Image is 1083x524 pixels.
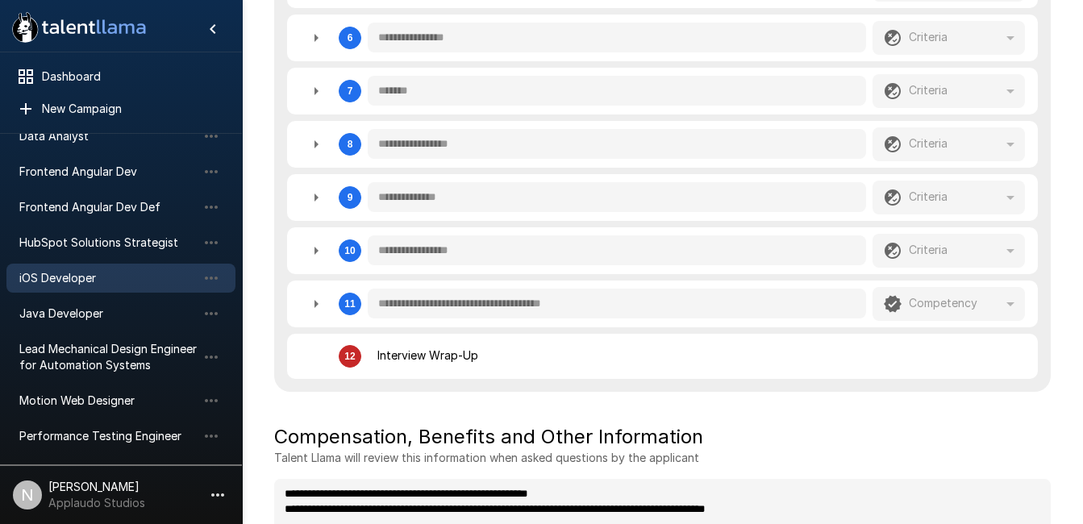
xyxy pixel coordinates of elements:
p: Criteria [909,189,948,205]
div: 8 [348,139,353,150]
p: Criteria [909,82,948,98]
div: 10 [344,245,355,256]
p: Competency [909,295,977,311]
p: Criteria [909,242,948,258]
div: 6 [287,15,1038,61]
p: Criteria [909,29,948,45]
p: Talent Llama will review this information when asked questions by the applicant [274,450,1051,466]
p: Interview Wrap-Up [377,347,478,364]
div: 7 [287,68,1038,114]
div: 6 [348,32,353,44]
h5: Compensation, Benefits and Other Information [274,424,1051,450]
p: Criteria [909,135,948,152]
div: 12 [344,351,355,362]
div: 11 [287,281,1038,327]
div: 10 [287,227,1038,274]
div: 11 [344,298,355,310]
div: 8 [287,121,1038,168]
div: 7 [348,85,353,97]
div: 9 [348,192,353,203]
div: 9 [287,174,1038,221]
